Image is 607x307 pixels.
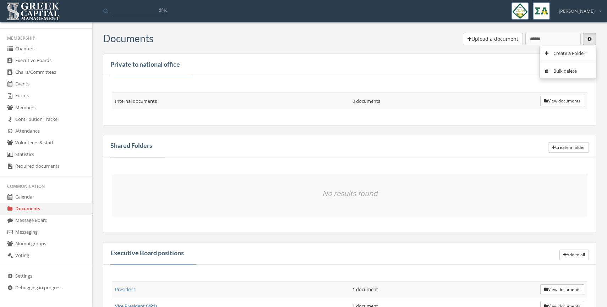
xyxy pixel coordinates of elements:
td: Internal documents [112,93,350,110]
h4: Shared Folders [110,142,152,150]
a: President [115,286,135,292]
h3: Documents [103,33,153,44]
button: Upload a document [463,33,523,45]
a: Create a Folder [542,48,594,59]
h4: Private to national office [110,61,180,68]
a: Bulk delete [542,66,594,77]
span: ⌘K [159,7,167,14]
button: Add to all [559,250,589,260]
h4: Executive Board positions [110,250,184,257]
button: Create a folder [548,142,589,153]
span: 1 document [352,286,378,292]
span: [PERSON_NAME] [559,8,595,15]
button: View documents [540,284,584,295]
button: View documents [540,96,584,106]
div: [PERSON_NAME] [554,2,602,15]
span: 0 documents [352,98,380,104]
p: No results found [115,177,584,210]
